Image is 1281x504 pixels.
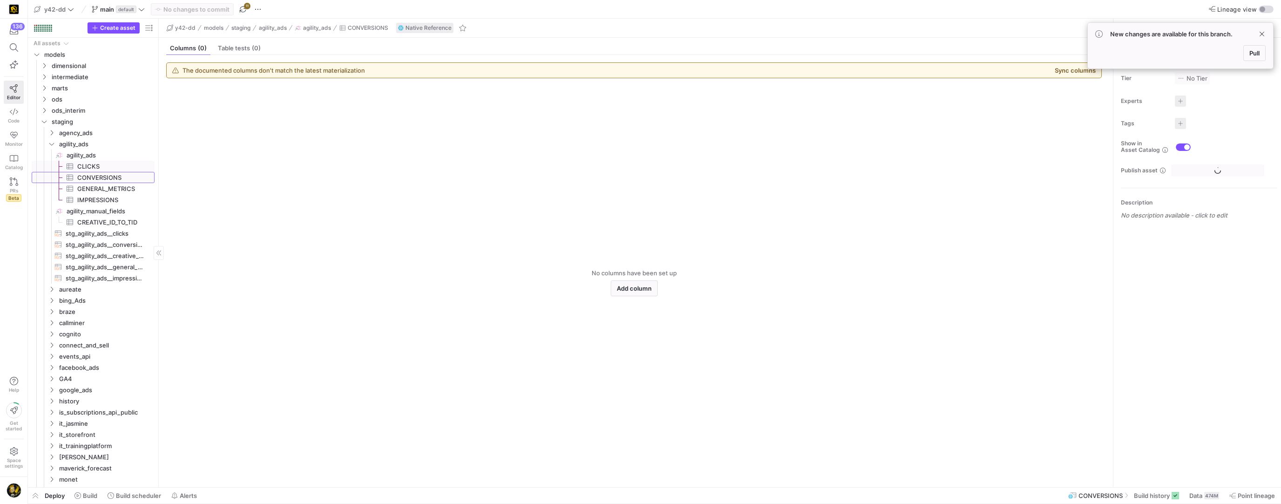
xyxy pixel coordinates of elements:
span: dimensional [52,61,153,71]
div: Press SPACE to select this row. [32,105,155,116]
span: google_ads [59,385,153,395]
div: All assets [34,40,61,47]
button: Getstarted [4,399,24,435]
img: undefined [398,25,404,31]
span: Lineage view [1217,6,1257,13]
button: No tierNo Tier [1175,72,1210,84]
span: No columns have been set up [592,269,677,277]
span: marts [52,83,153,94]
span: y42-dd [44,6,66,13]
div: Press SPACE to select this row. [32,284,155,295]
a: stg_agility_ads__creative_history​​​​​​​​​​ [32,250,155,261]
img: https://storage.googleapis.com/y42-prod-data-exchange/images/uAsz27BndGEK0hZWDFeOjoxA7jCwgK9jE472... [9,5,19,14]
div: Press SPACE to select this row. [32,82,155,94]
span: PRs [10,188,18,193]
button: Pull [1243,45,1266,61]
div: Press SPACE to select this row. [32,183,155,194]
div: Press SPACE to select this row. [32,161,155,172]
div: Press SPACE to select this row. [32,474,155,485]
div: Press SPACE to select this row. [32,440,155,451]
a: CONVERSIONS​​​​​​​​​ [32,172,155,183]
button: Sync columns [1055,67,1096,74]
div: Press SPACE to select this row. [32,272,155,284]
button: Data474M [1185,488,1223,504]
div: 136 [11,23,25,30]
span: (0) [198,45,207,51]
span: Catalog [5,164,23,170]
span: connect_and_sell [59,340,153,351]
span: stg_agility_ads__impressions​​​​​​​​​​ [66,273,144,284]
span: agency_ads [59,128,153,138]
div: Press SPACE to select this row. [32,328,155,340]
div: Press SPACE to select this row. [32,485,155,496]
span: stg_agility_ads__conversions​​​​​​​​​​ [66,239,144,250]
a: Catalog [4,150,24,174]
span: Beta [6,194,21,202]
span: Experts [1121,98,1167,104]
span: (0) [252,45,261,51]
span: Help [8,387,20,393]
div: Press SPACE to select this row. [32,116,155,127]
button: staging [229,22,253,34]
span: [PERSON_NAME] [59,452,153,463]
span: Editor [7,95,20,100]
span: Tier [1121,75,1167,82]
div: Press SPACE to select this row. [32,362,155,373]
div: 474M [1204,492,1219,499]
span: it_jasmine [59,418,153,429]
a: Code [4,104,24,127]
p: No description available - click to edit [1121,211,1277,219]
div: Press SPACE to select this row. [32,250,155,261]
span: Build history [1134,492,1170,499]
div: Press SPACE to select this row. [32,418,155,429]
span: models [204,25,223,31]
span: braze [59,306,153,317]
span: CONVERSIONS [348,25,388,31]
span: Show in Asset Catalog [1121,140,1160,153]
a: agility_manual_fields​​​​​​​​ [32,205,155,217]
span: CLICKS​​​​​​​​​ [77,161,144,172]
a: Spacesettings [4,443,24,473]
span: it_storefront [59,429,153,440]
a: stg_agility_ads__impressions​​​​​​​​​​ [32,272,155,284]
span: Monitor [5,141,23,147]
button: Build [70,488,101,504]
span: GENERAL_METRICS​​​​​​​​​ [77,184,144,194]
div: The documented columns don't match the latest materialization [182,67,365,74]
span: agility_ads [303,25,331,31]
span: cognito [59,329,153,340]
span: bing_Ads [59,295,153,306]
span: Build [83,492,97,499]
span: IMPRESSIONS​​​​​​​​​ [77,195,144,205]
div: Press SPACE to select this row. [32,429,155,440]
button: Help [4,373,24,397]
span: staging [231,25,250,31]
span: main [100,6,114,13]
div: Press SPACE to select this row. [32,407,155,418]
button: y42-dd [32,3,76,15]
span: callminer [59,318,153,328]
a: stg_agility_ads__general_metrics​​​​​​​​​​ [32,261,155,272]
button: agility_ads [292,22,333,34]
span: Table tests [218,45,261,51]
button: Alerts [167,488,201,504]
span: staging [52,116,153,127]
p: Description [1121,199,1277,206]
span: Columns [170,45,207,51]
a: Editor [4,81,24,104]
span: it_trainingplatform [59,441,153,451]
div: Press SPACE to select this row. [32,451,155,463]
span: Pull [1249,49,1260,57]
span: ods [52,94,153,105]
div: Press SPACE to select this row. [32,317,155,328]
span: New changes are available for this branch. [1110,30,1233,38]
span: CONVERSIONS​​​​​​​​​ [77,172,144,183]
a: https://storage.googleapis.com/y42-prod-data-exchange/images/uAsz27BndGEK0hZWDFeOjoxA7jCwgK9jE472... [4,1,24,17]
span: Alerts [180,492,197,499]
button: agility_ads [256,22,289,34]
span: events_api [59,351,153,362]
div: Press SPACE to select this row. [32,340,155,351]
button: CONVERSIONS [337,22,391,34]
button: y42-dd [164,22,198,34]
div: Press SPACE to select this row. [32,463,155,474]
